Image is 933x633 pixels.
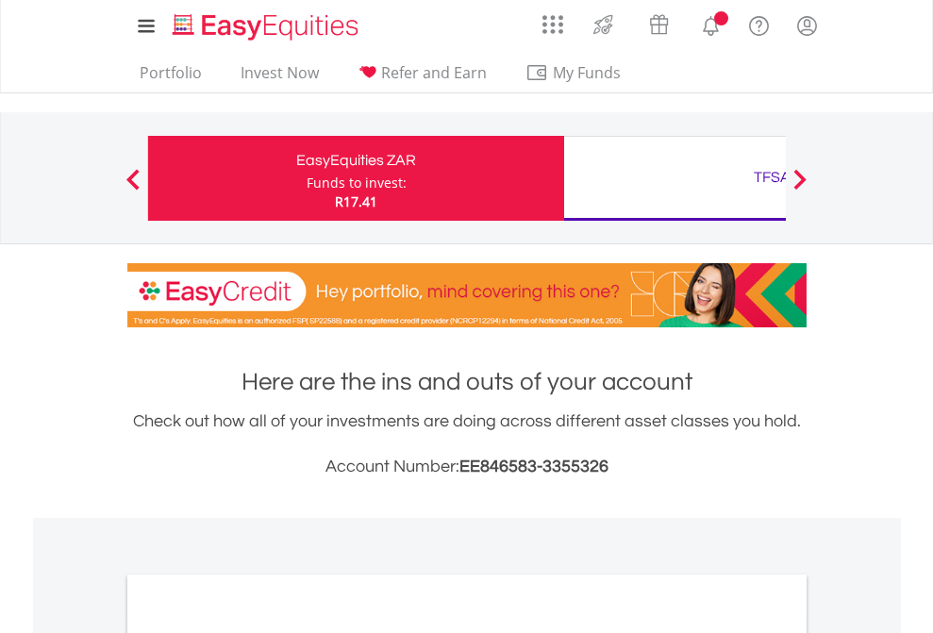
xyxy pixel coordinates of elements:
span: EE846583-3355326 [459,458,608,475]
a: Notifications [687,5,735,42]
h3: Account Number: [127,454,807,480]
img: vouchers-v2.svg [643,9,675,40]
img: EasyCredit Promotion Banner [127,263,807,327]
img: thrive-v2.svg [588,9,619,40]
a: AppsGrid [530,5,575,35]
span: My Funds [525,60,649,85]
button: Next [781,178,819,197]
a: Vouchers [631,5,687,40]
img: EasyEquities_Logo.png [169,11,366,42]
div: Funds to invest: [307,174,407,192]
a: Home page [165,5,366,42]
a: Invest Now [233,63,326,92]
span: R17.41 [335,192,377,210]
div: Check out how all of your investments are doing across different asset classes you hold. [127,408,807,480]
div: EasyEquities ZAR [159,147,553,174]
a: FAQ's and Support [735,5,783,42]
span: Refer and Earn [381,62,487,83]
a: My Profile [783,5,831,46]
a: Portfolio [132,63,209,92]
h1: Here are the ins and outs of your account [127,365,807,399]
a: Refer and Earn [350,63,494,92]
button: Previous [114,178,152,197]
img: grid-menu-icon.svg [542,14,563,35]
